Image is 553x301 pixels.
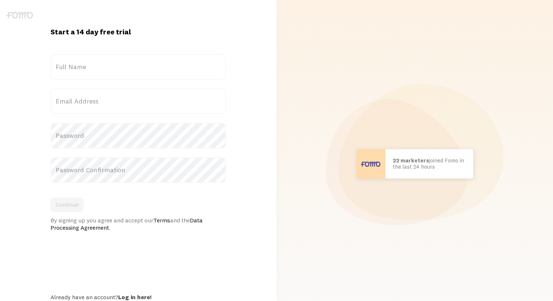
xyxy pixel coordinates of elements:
label: Email Address [50,89,226,114]
h1: Start a 14 day free trial [50,27,226,37]
b: 22 marketers [393,157,429,164]
a: Terms [153,217,170,224]
a: Data Processing Agreement [50,217,203,231]
p: joined Fomo in the last 24 hours [393,158,466,170]
label: Password [50,123,226,148]
label: Password Confirmation [50,157,226,183]
div: By signing up you agree and accept our and the . [50,217,226,231]
img: User avatar [356,149,385,178]
img: fomo-logo-gray-b99e0e8ada9f9040e2984d0d95b3b12da0074ffd48d1e5cb62ac37fc77b0b268.svg [7,12,33,19]
div: Already have an account? [50,293,226,301]
a: Log in here! [118,293,151,301]
label: Full Name [50,54,226,80]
